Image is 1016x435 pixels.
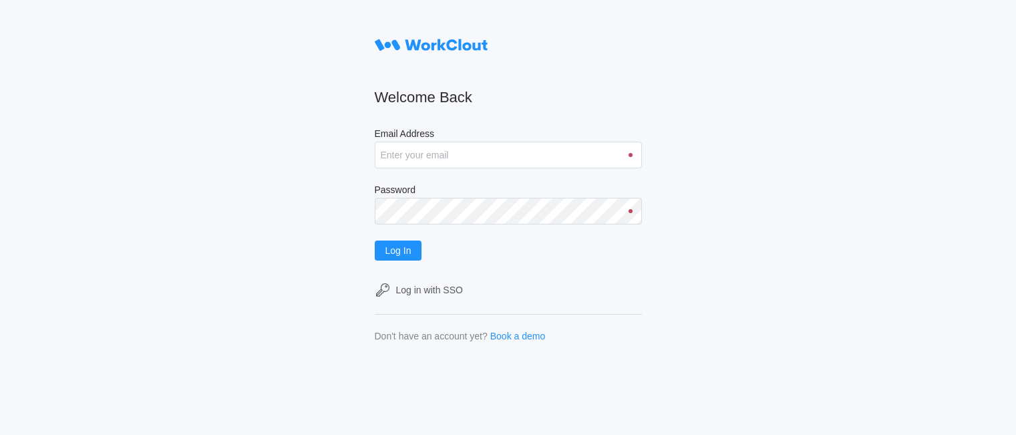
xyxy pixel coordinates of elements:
div: Log in with SSO [396,285,463,295]
a: Book a demo [490,331,546,341]
button: Log In [375,241,422,261]
label: Password [375,184,642,198]
a: Log in with SSO [375,282,642,298]
span: Log In [385,246,411,255]
input: Enter your email [375,142,642,168]
label: Email Address [375,128,642,142]
h2: Welcome Back [375,88,642,107]
div: Don't have an account yet? [375,331,488,341]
